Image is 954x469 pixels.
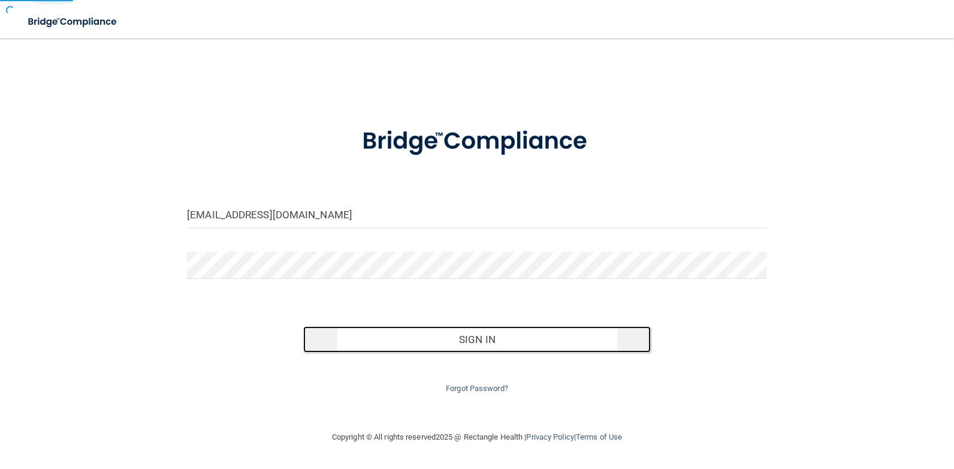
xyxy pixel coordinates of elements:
[187,202,767,229] input: Email
[446,384,508,393] a: Forgot Password?
[747,384,940,432] iframe: Drift Widget Chat Controller
[258,418,696,456] div: Copyright © All rights reserved 2025 @ Rectangle Health | |
[526,432,573,441] a: Privacy Policy
[303,326,651,353] button: Sign In
[18,10,128,34] img: bridge_compliance_login_screen.278c3ca4.svg
[576,432,622,441] a: Terms of Use
[337,110,617,173] img: bridge_compliance_login_screen.278c3ca4.svg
